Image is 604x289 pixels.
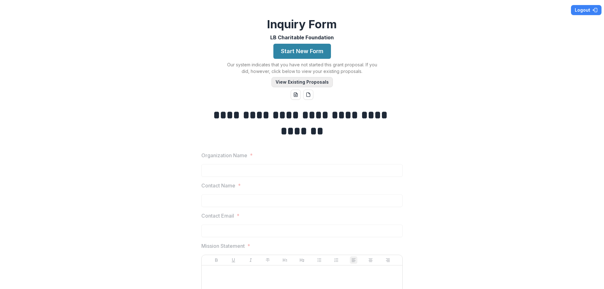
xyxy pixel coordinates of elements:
button: Ordered List [333,256,340,264]
button: word-download [291,90,301,100]
button: Start New Form [273,44,331,59]
button: Underline [230,256,237,264]
button: pdf-download [303,90,313,100]
button: Align Right [384,256,392,264]
button: Italicize [247,256,254,264]
button: Bold [213,256,220,264]
button: Heading 1 [281,256,289,264]
button: View Existing Proposals [271,77,333,87]
p: Mission Statement [201,242,245,250]
button: Align Left [350,256,357,264]
p: Organization Name [201,152,247,159]
button: Align Center [367,256,374,264]
p: Contact Email [201,212,234,220]
button: Heading 2 [298,256,306,264]
p: Our system indicates that you have not started this grant proposal. If you did, however, click be... [223,61,381,75]
button: Bullet List [316,256,323,264]
button: Strike [264,256,271,264]
p: Contact Name [201,182,235,189]
h2: Inquiry Form [267,18,337,31]
p: LB Charitable Foundation [270,34,334,41]
button: Logout [571,5,601,15]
